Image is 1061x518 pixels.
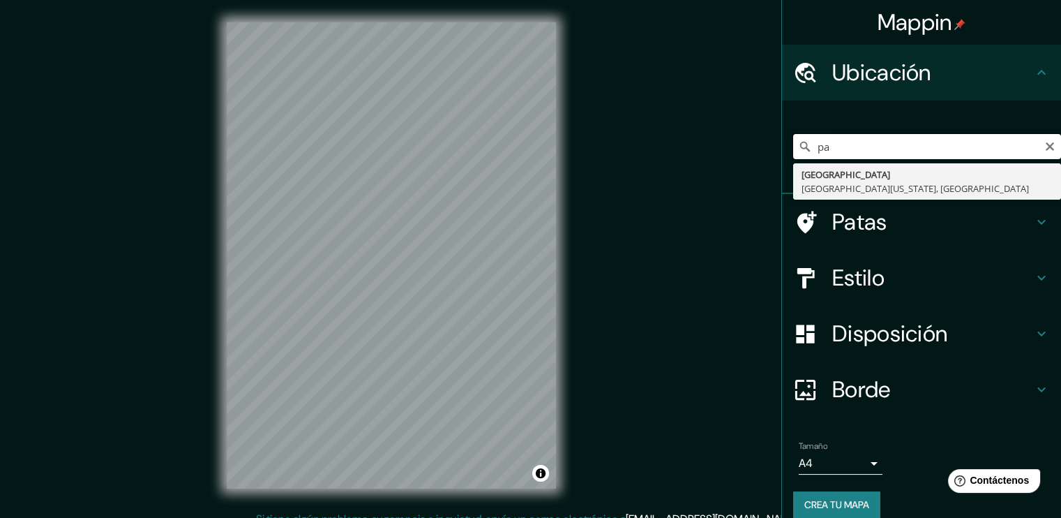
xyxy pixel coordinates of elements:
div: A4 [799,452,882,475]
font: Disposición [832,319,947,348]
div: Estilo [782,250,1061,306]
font: Mappin [878,8,952,37]
div: [GEOGRAPHIC_DATA][US_STATE], [GEOGRAPHIC_DATA] [802,182,1053,195]
img: pin-icon.png [954,19,965,30]
div: [GEOGRAPHIC_DATA] [802,168,1053,182]
font: Estilo [832,263,885,293]
button: Crea tu mapa [793,491,880,518]
font: Ubicación [832,58,931,87]
font: A4 [799,456,813,471]
div: Ubicación [782,45,1061,101]
button: Activar o desactivar atribución [532,465,549,482]
font: Tamaño [799,441,827,452]
div: Disposición [782,306,1061,362]
div: Patas [782,194,1061,250]
font: Borde [832,375,891,404]
input: Elige tu ciudad o zona [793,134,1061,159]
font: Crea tu mapa [804,498,869,511]
iframe: Lanzador de widgets de ayuda [937,464,1046,503]
canvas: Mapa [227,22,556,489]
div: Borde [782,362,1061,417]
font: Patas [832,207,887,237]
button: Claro [1044,139,1055,152]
